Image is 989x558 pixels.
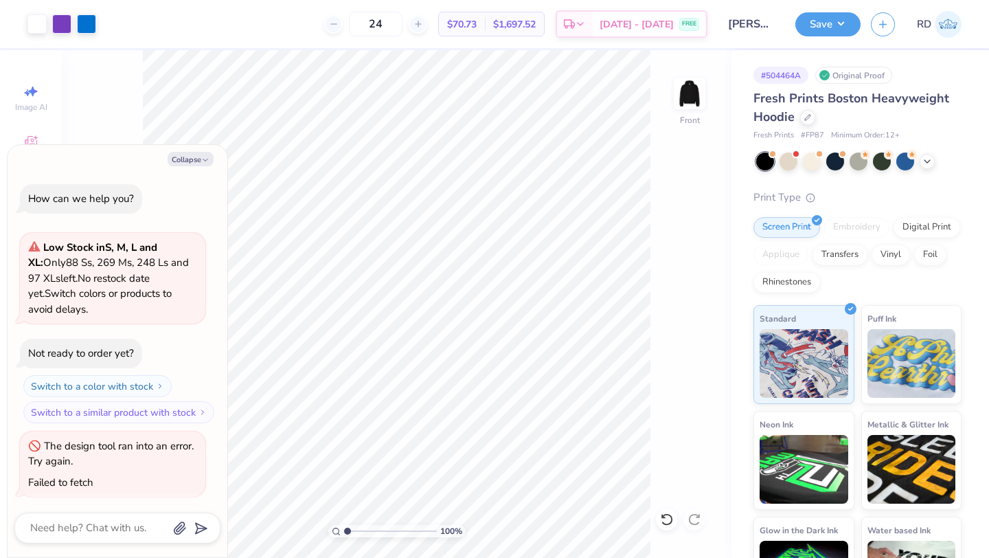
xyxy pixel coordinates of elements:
[831,130,900,142] span: Minimum Order: 12 +
[349,12,402,36] input: – –
[867,311,896,326] span: Puff Ink
[28,476,93,489] div: Failed to fetch
[28,271,150,301] span: No restock date yet.
[753,67,808,84] div: # 504464A
[815,67,892,84] div: Original Proof
[795,12,861,36] button: Save
[914,245,946,265] div: Foil
[760,523,838,537] span: Glow in the Dark Ink
[867,417,948,432] span: Metallic & Glitter Ink
[15,102,47,113] span: Image AI
[28,241,189,316] span: Only 88 Ss, 269 Ms, 248 Ls and 97 XLs left. Switch colors or products to avoid delays.
[682,19,696,29] span: FREE
[917,16,931,32] span: RD
[935,11,962,38] img: Ryan Donahue
[760,311,796,326] span: Standard
[917,11,962,38] a: RD
[447,17,477,32] span: $70.73
[894,217,960,238] div: Digital Print
[824,217,889,238] div: Embroidery
[753,217,820,238] div: Screen Print
[753,130,794,142] span: Fresh Prints
[753,272,820,293] div: Rhinestones
[760,329,848,398] img: Standard
[23,401,214,423] button: Switch to a similar product with stock
[168,152,214,166] button: Collapse
[198,408,207,416] img: Switch to a similar product with stock
[23,375,172,397] button: Switch to a color with stock
[600,17,674,32] span: [DATE] - [DATE]
[872,245,910,265] div: Vinyl
[28,346,134,360] div: Not ready to order yet?
[867,435,956,504] img: Metallic & Glitter Ink
[28,439,194,469] div: The design tool ran into an error. Try again.
[801,130,824,142] span: # FP87
[753,245,808,265] div: Applique
[753,90,949,125] span: Fresh Prints Boston Heavyweight Hoodie
[440,525,462,537] span: 100 %
[493,17,536,32] span: $1,697.52
[867,329,956,398] img: Puff Ink
[753,190,962,205] div: Print Type
[680,114,700,126] div: Front
[718,10,785,38] input: Untitled Design
[760,435,848,504] img: Neon Ink
[812,245,867,265] div: Transfers
[156,382,164,390] img: Switch to a color with stock
[28,192,134,205] div: How can we help you?
[676,80,703,107] img: Front
[867,523,931,537] span: Water based Ink
[760,417,793,432] span: Neon Ink
[28,241,157,270] strong: Low Stock in S, M, L and XL :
